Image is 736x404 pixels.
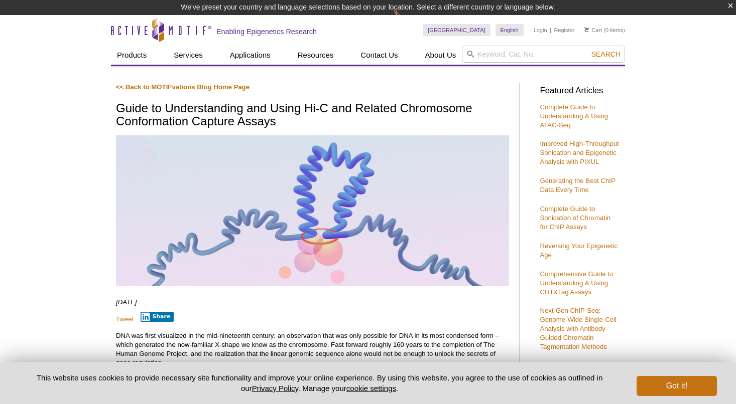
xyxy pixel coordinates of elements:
input: Keyword, Cat. No. [462,46,625,63]
button: cookie settings [346,384,396,392]
h1: Guide to Understanding and Using Hi-C and Related Chromosome Conformation Capture Assays [116,102,509,129]
a: About Us [419,46,462,65]
a: Applications [224,46,277,65]
a: Resources [292,46,340,65]
a: English [496,24,524,36]
button: Share [141,312,174,322]
p: This website uses cookies to provide necessary site functionality and improve your online experie... [19,372,620,393]
p: DNA was first visualized in the mid-nineteenth century; an observation that was only possible for... [116,331,509,367]
a: Complete Guide to Sonication of Chromatin for ChIP Assays [540,205,610,231]
a: Generating the Best ChIP Data Every Time [540,177,615,193]
a: << Back to MOTIFvations Blog Home Page [116,83,250,91]
a: Next-Gen ChIP-Seq: Genome-Wide Single-Cell Analysis with Antibody-Guided Chromatin Tagmentation M... [540,307,616,350]
a: Complete Guide to Understanding & Using ATAC-Seq [540,103,608,129]
a: Contact Us [354,46,404,65]
span: Search [591,50,621,58]
button: Search [588,50,624,59]
li: | [550,24,551,36]
a: Privacy Policy [252,384,298,392]
a: Services [168,46,209,65]
a: Reversing Your Epigenetic Age [540,242,618,259]
button: Got it! [637,376,717,396]
h3: Featured Articles [540,87,620,95]
a: Cart [584,27,602,34]
a: Login [534,27,547,34]
a: [GEOGRAPHIC_DATA] [423,24,490,36]
a: Tweet [116,315,134,323]
img: Your Cart [584,27,589,32]
h2: Enabling Epigenetics Research [216,27,317,36]
a: Register [554,27,574,34]
img: Change Here [393,8,420,31]
a: Improved High-Throughput Sonication and Epigenetic Analysis with PIXUL [540,140,619,165]
a: Products [111,46,153,65]
em: [DATE] [116,298,137,306]
li: (0 items) [584,24,625,36]
img: Hi-C [116,135,509,286]
a: Comprehensive Guide to Understanding & Using CUT&Tag Assays [540,270,613,296]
